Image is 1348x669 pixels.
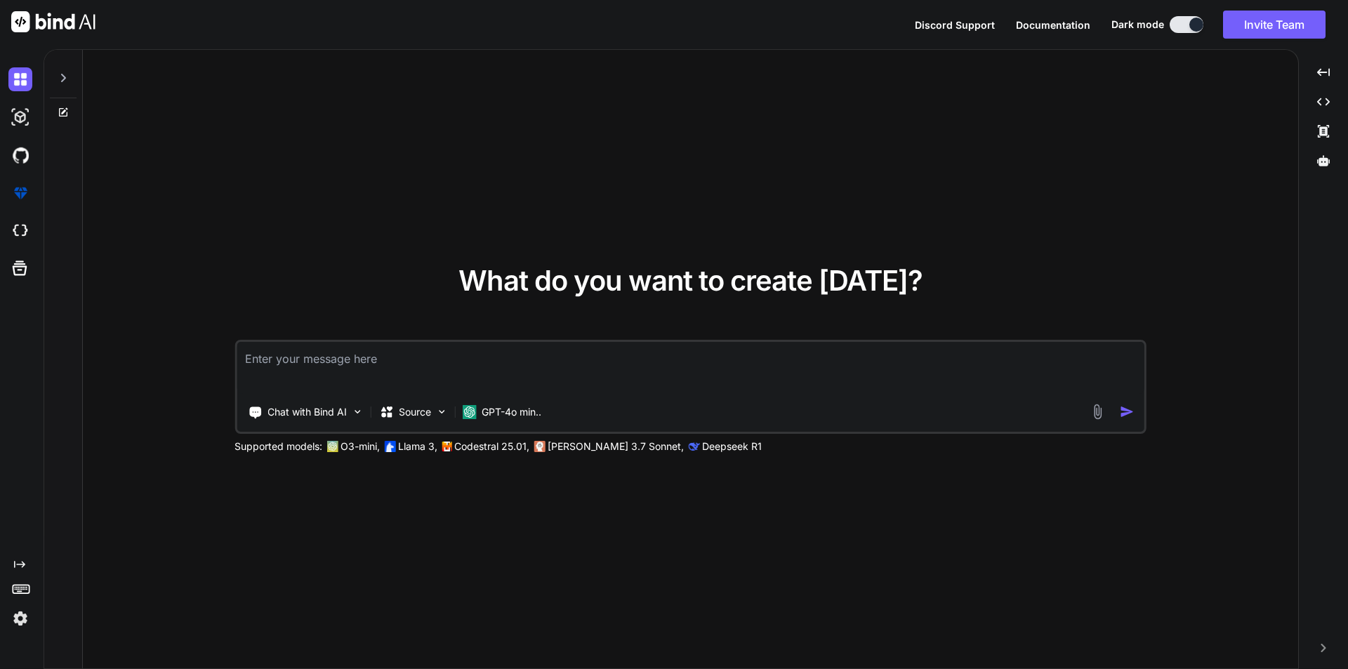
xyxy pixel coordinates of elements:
img: premium [8,181,32,205]
span: Discord Support [915,19,995,31]
button: Documentation [1016,18,1090,32]
img: darkChat [8,67,32,91]
img: GPT-4o mini [462,405,476,419]
p: Llama 3, [398,439,437,453]
p: O3-mini, [341,439,380,453]
p: Supported models: [234,439,322,453]
img: githubDark [8,143,32,167]
img: claude [534,441,545,452]
p: Codestral 25.01, [454,439,529,453]
span: Documentation [1016,19,1090,31]
img: Pick Models [435,406,447,418]
img: settings [8,607,32,630]
img: Llama2 [384,441,395,452]
img: cloudideIcon [8,219,32,243]
button: Discord Support [915,18,995,32]
img: Bind AI [11,11,95,32]
p: Source [399,405,431,419]
p: Chat with Bind AI [267,405,347,419]
span: What do you want to create [DATE]? [458,263,923,298]
img: darkAi-studio [8,105,32,129]
img: icon [1120,404,1135,419]
p: Deepseek R1 [702,439,762,453]
img: claude [688,441,699,452]
img: Pick Tools [351,406,363,418]
img: Mistral-AI [442,442,451,451]
p: GPT-4o min.. [482,405,541,419]
img: attachment [1090,404,1106,420]
p: [PERSON_NAME] 3.7 Sonnet, [548,439,684,453]
span: Dark mode [1111,18,1164,32]
img: GPT-4 [326,441,338,452]
button: Invite Team [1223,11,1326,39]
